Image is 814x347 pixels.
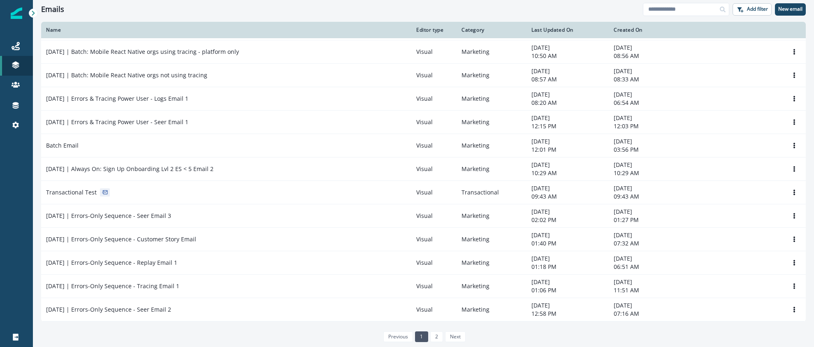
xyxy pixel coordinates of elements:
[41,274,806,298] a: [DATE] | Errors-Only Sequence - Tracing Email 1VisualMarketing[DATE]01:06 PM[DATE]11:51 AMOptions
[411,157,457,180] td: Visual
[46,259,177,267] p: [DATE] | Errors-Only Sequence - Replay Email 1
[788,186,801,199] button: Options
[381,331,466,342] ul: Pagination
[457,63,526,87] td: Marketing
[457,227,526,251] td: Marketing
[614,231,686,239] p: [DATE]
[411,298,457,321] td: Visual
[775,3,806,16] button: New email
[531,75,604,83] p: 08:57 AM
[46,212,171,220] p: [DATE] | Errors-Only Sequence - Seer Email 3
[788,233,801,245] button: Options
[411,63,457,87] td: Visual
[46,118,188,126] p: [DATE] | Errors & Tracing Power User - Seer Email 1
[531,192,604,201] p: 09:43 AM
[531,114,604,122] p: [DATE]
[788,139,801,152] button: Options
[747,6,768,12] p: Add filter
[457,251,526,274] td: Marketing
[614,169,686,177] p: 10:29 AM
[531,146,604,154] p: 12:01 PM
[415,331,428,342] a: Page 1 is your current page
[41,157,806,180] a: [DATE] | Always On: Sign Up Onboarding Lvl 2 ES < 5 Email 2VisualMarketing[DATE]10:29 AM[DATE]10:...
[614,208,686,216] p: [DATE]
[41,63,806,87] a: [DATE] | Batch: Mobile React Native orgs not using tracingVisualMarketing[DATE]08:57 AM[DATE]08:3...
[614,75,686,83] p: 08:33 AM
[531,286,604,294] p: 01:06 PM
[411,204,457,227] td: Visual
[41,180,806,204] a: Transactional TestVisualTransactional[DATE]09:43 AM[DATE]09:43 AMOptions
[531,310,604,318] p: 12:58 PM
[778,6,802,12] p: New email
[46,188,97,197] p: Transactional Test
[41,298,806,321] a: [DATE] | Errors-Only Sequence - Seer Email 2VisualMarketing[DATE]12:58 PM[DATE]07:16 AMOptions
[411,40,457,63] td: Visual
[416,27,452,33] div: Editor type
[614,263,686,271] p: 06:51 AM
[457,204,526,227] td: Marketing
[457,134,526,157] td: Marketing
[411,274,457,298] td: Visual
[41,87,806,110] a: [DATE] | Errors & Tracing Power User - Logs Email 1VisualMarketing[DATE]08:20 AM[DATE]06:54 AMOpt...
[531,208,604,216] p: [DATE]
[41,110,806,134] a: [DATE] | Errors & Tracing Power User - Seer Email 1VisualMarketing[DATE]12:15 PM[DATE]12:03 PMOpt...
[457,40,526,63] td: Marketing
[788,280,801,292] button: Options
[411,87,457,110] td: Visual
[41,5,64,14] h1: Emails
[614,278,686,286] p: [DATE]
[457,87,526,110] td: Marketing
[614,137,686,146] p: [DATE]
[41,227,806,251] a: [DATE] | Errors-Only Sequence - Customer Story EmailVisualMarketing[DATE]01:40 PM[DATE]07:32 AMOp...
[614,27,686,33] div: Created On
[41,251,806,274] a: [DATE] | Errors-Only Sequence - Replay Email 1VisualMarketing[DATE]01:18 PM[DATE]06:51 AMOptions
[531,254,604,263] p: [DATE]
[531,161,604,169] p: [DATE]
[46,95,188,103] p: [DATE] | Errors & Tracing Power User - Logs Email 1
[531,231,604,239] p: [DATE]
[531,67,604,75] p: [DATE]
[411,227,457,251] td: Visual
[531,216,604,224] p: 02:02 PM
[46,141,79,150] p: Batch Email
[430,331,443,342] a: Page 2
[614,44,686,52] p: [DATE]
[531,278,604,286] p: [DATE]
[461,27,522,33] div: Category
[531,99,604,107] p: 08:20 AM
[614,99,686,107] p: 06:54 AM
[788,163,801,175] button: Options
[733,3,772,16] button: Add filter
[411,134,457,157] td: Visual
[531,239,604,248] p: 01:40 PM
[788,303,801,316] button: Options
[46,48,239,56] p: [DATE] | Batch: Mobile React Native orgs using tracing - platform only
[614,301,686,310] p: [DATE]
[614,310,686,318] p: 07:16 AM
[457,110,526,134] td: Marketing
[788,93,801,105] button: Options
[788,116,801,128] button: Options
[614,239,686,248] p: 07:32 AM
[531,27,604,33] div: Last Updated On
[788,210,801,222] button: Options
[46,305,171,314] p: [DATE] | Errors-Only Sequence - Seer Email 2
[614,286,686,294] p: 11:51 AM
[445,331,466,342] a: Next page
[788,46,801,58] button: Options
[411,180,457,204] td: Visual
[46,282,179,290] p: [DATE] | Errors-Only Sequence - Tracing Email 1
[531,90,604,99] p: [DATE]
[788,69,801,81] button: Options
[41,134,806,157] a: Batch EmailVisualMarketing[DATE]12:01 PM[DATE]03:56 PMOptions
[614,216,686,224] p: 01:27 PM
[531,137,604,146] p: [DATE]
[46,27,406,33] div: Name
[614,146,686,154] p: 03:56 PM
[11,7,22,19] img: Inflection
[46,71,207,79] p: [DATE] | Batch: Mobile React Native orgs not using tracing
[457,298,526,321] td: Marketing
[614,90,686,99] p: [DATE]
[411,251,457,274] td: Visual
[457,274,526,298] td: Marketing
